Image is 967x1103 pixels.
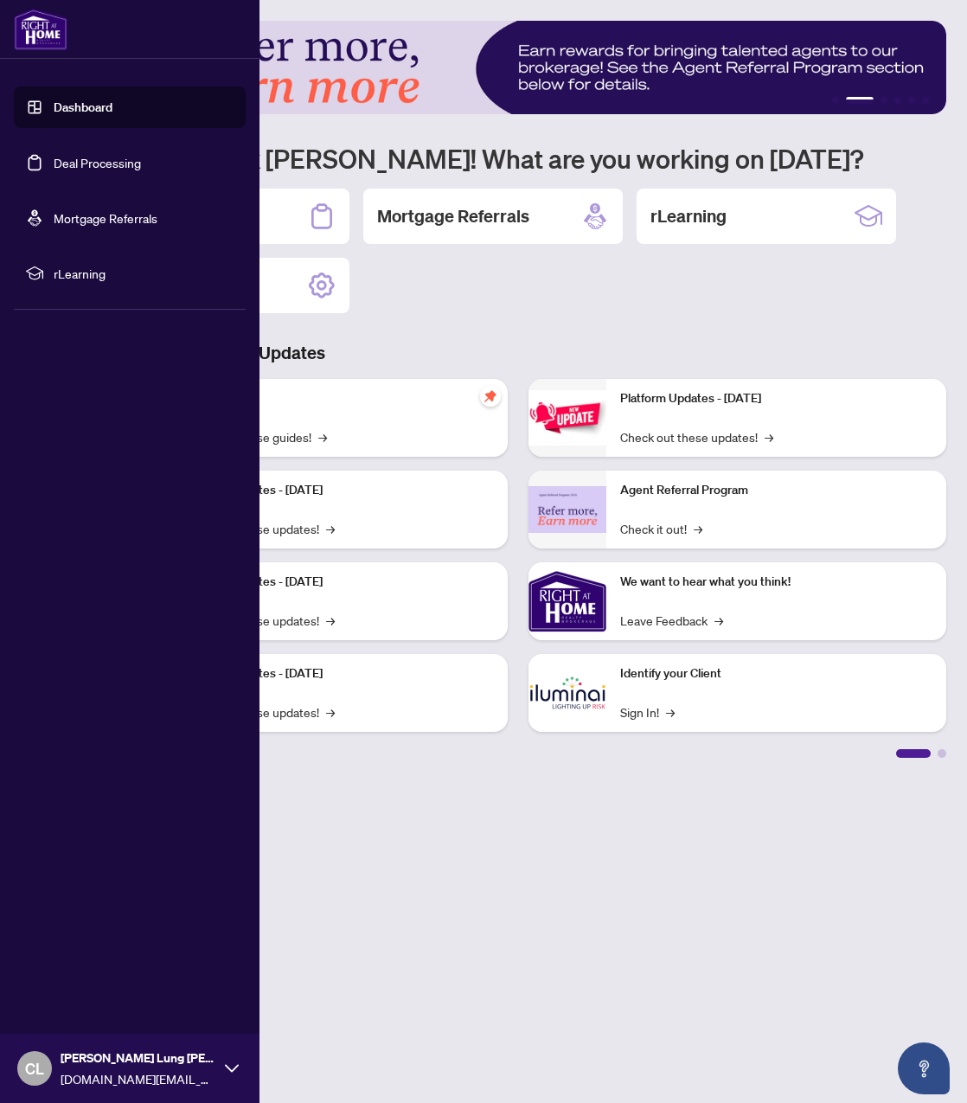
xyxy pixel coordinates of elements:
img: We want to hear what you think! [528,562,606,640]
button: 5 [908,97,915,104]
span: rLearning [54,264,234,283]
h2: rLearning [650,204,727,228]
button: 6 [922,97,929,104]
h2: Mortgage Referrals [377,204,529,228]
button: 1 [832,97,839,104]
a: Sign In!→ [620,702,675,721]
span: → [765,427,773,446]
p: Platform Updates - [DATE] [182,664,494,683]
a: Deal Processing [54,155,141,170]
span: pushpin [480,386,501,407]
a: Mortgage Referrals [54,210,157,226]
p: We want to hear what you think! [620,573,932,592]
p: Platform Updates - [DATE] [182,573,494,592]
img: Agent Referral Program [528,486,606,534]
a: Check out these updates!→ [620,427,773,446]
span: → [694,519,702,538]
span: [PERSON_NAME] Lung [PERSON_NAME] [61,1048,216,1068]
p: Platform Updates - [DATE] [182,481,494,500]
span: → [714,611,723,630]
span: CL [25,1056,44,1081]
button: Open asap [898,1042,950,1094]
img: Slide 1 [90,21,946,114]
img: Platform Updates - June 23, 2025 [528,390,606,445]
button: 3 [881,97,887,104]
span: → [326,519,335,538]
p: Self-Help [182,389,494,408]
a: Leave Feedback→ [620,611,723,630]
span: → [318,427,327,446]
a: Check it out!→ [620,519,702,538]
span: → [326,611,335,630]
span: → [666,702,675,721]
span: [DOMAIN_NAME][EMAIL_ADDRESS][DOMAIN_NAME] [61,1069,216,1088]
a: Dashboard [54,99,112,115]
span: → [326,702,335,721]
button: 2 [846,97,874,104]
button: 4 [894,97,901,104]
h3: Brokerage & Industry Updates [90,341,946,365]
img: logo [14,9,67,50]
h1: Welcome back [PERSON_NAME]! What are you working on [DATE]? [90,142,946,175]
p: Agent Referral Program [620,481,932,500]
p: Identify your Client [620,664,932,683]
img: Identify your Client [528,654,606,732]
p: Platform Updates - [DATE] [620,389,932,408]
